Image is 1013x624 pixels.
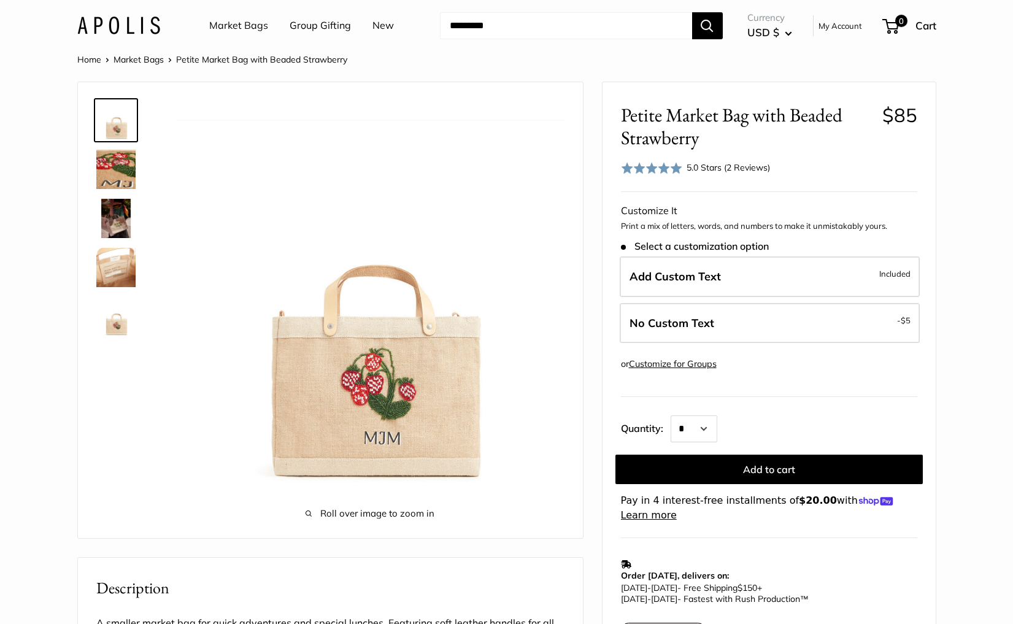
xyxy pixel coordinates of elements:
[621,570,729,581] strong: Order [DATE], delivers on:
[77,54,101,65] a: Home
[10,577,131,614] iframe: Sign Up via Text for Offers
[114,54,164,65] a: Market Bags
[96,297,136,336] img: Petite Market Bag with Beaded Strawberry
[879,266,911,281] span: Included
[94,295,138,339] a: Petite Market Bag with Beaded Strawberry
[882,103,917,127] span: $85
[621,582,911,604] p: - Free Shipping +
[621,104,873,149] span: Petite Market Bag with Beaded Strawberry
[621,241,769,252] span: Select a customization option
[884,16,936,36] a: 0 Cart
[747,26,779,39] span: USD $
[687,161,770,174] div: 5.0 Stars (2 Reviews)
[647,593,651,604] span: -
[651,582,677,593] span: [DATE]
[77,17,160,34] img: Apolis
[77,52,347,67] nav: Breadcrumb
[901,315,911,325] span: $5
[621,593,809,604] span: - Fastest with Rush Production™
[692,12,723,39] button: Search
[176,101,564,489] img: Petite Market Bag with Beaded Strawberry
[621,412,671,442] label: Quantity:
[738,582,757,593] span: $150
[96,576,564,600] h2: Description
[630,316,714,330] span: No Custom Text
[647,582,651,593] span: -
[96,199,136,238] img: Petite Market Bag with Beaded Strawberry
[621,220,917,233] p: Print a mix of letters, words, and numbers to make it unmistakably yours.
[629,358,717,369] a: Customize for Groups
[895,15,907,27] span: 0
[372,17,394,35] a: New
[620,256,920,297] label: Add Custom Text
[94,245,138,290] a: Petite Market Bag with Beaded Strawberry
[96,101,136,140] img: Petite Market Bag with Beaded Strawberry
[915,19,936,32] span: Cart
[290,17,351,35] a: Group Gifting
[440,12,692,39] input: Search...
[621,356,717,372] div: or
[621,593,647,604] span: [DATE]
[747,23,792,42] button: USD $
[176,505,564,522] span: Roll over image to zoom in
[94,147,138,191] a: Petite Market Bag with Beaded Strawberry
[94,98,138,142] a: Petite Market Bag with Beaded Strawberry
[176,54,347,65] span: Petite Market Bag with Beaded Strawberry
[621,202,917,220] div: Customize It
[621,159,771,177] div: 5.0 Stars (2 Reviews)
[96,248,136,287] img: Petite Market Bag with Beaded Strawberry
[94,196,138,241] a: Petite Market Bag with Beaded Strawberry
[818,18,862,33] a: My Account
[615,455,923,484] button: Add to cart
[621,582,647,593] span: [DATE]
[96,150,136,189] img: Petite Market Bag with Beaded Strawberry
[747,9,792,26] span: Currency
[630,269,721,283] span: Add Custom Text
[209,17,268,35] a: Market Bags
[897,313,911,328] span: -
[651,593,677,604] span: [DATE]
[620,303,920,344] label: Leave Blank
